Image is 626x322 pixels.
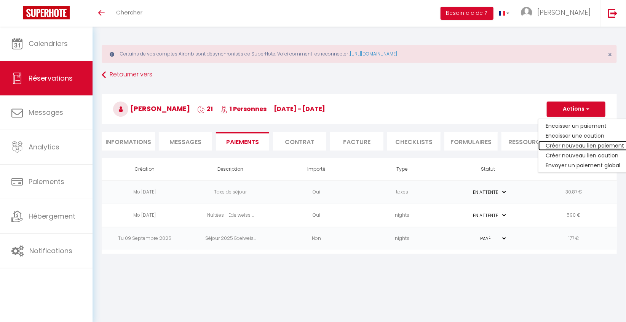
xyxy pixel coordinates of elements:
span: Hébergement [29,211,75,221]
td: 30.87 € [531,181,617,204]
td: Oui [273,181,359,204]
span: Chercher [116,8,142,16]
td: nights [359,204,446,227]
span: Réservations [29,73,73,83]
th: Description [188,158,274,181]
th: Total [531,158,617,181]
td: nights [359,227,446,250]
img: Super Booking [23,6,70,19]
td: 177 € [531,227,617,250]
span: Messages [29,108,63,117]
a: Retourner vers [102,68,617,82]
td: Taxe de séjour [188,181,274,204]
td: Tu 09 Septembre 2025 [102,227,188,250]
td: Mo [DATE] [102,181,188,204]
a: [URL][DOMAIN_NAME] [350,51,397,57]
button: Close [608,51,612,58]
th: Création [102,158,188,181]
span: Messages [169,138,201,146]
span: Paiements [29,177,64,186]
li: Paiements [216,132,269,151]
td: Nuitées - Edelweiss ... [188,204,274,227]
td: taxes [359,181,446,204]
li: Ressources [501,132,555,151]
span: Analytics [29,142,59,152]
td: Mo [DATE] [102,204,188,227]
span: Notifications [29,246,72,255]
button: Actions [547,102,605,117]
span: 21 [197,105,213,113]
td: 590 € [531,204,617,227]
th: Statut [445,158,531,181]
li: Informations [102,132,155,151]
li: CHECKLISTS [387,132,441,151]
td: Oui [273,204,359,227]
th: Type [359,158,446,181]
td: Non [273,227,359,250]
span: Calendriers [29,39,68,48]
span: [PERSON_NAME] [113,104,190,113]
li: Contrat [273,132,326,151]
div: Certains de vos comptes Airbnb sont désynchronisés de SuperHote. Voici comment les reconnecter : [102,45,617,63]
li: FORMULAIRES [444,132,498,151]
button: Besoin d'aide ? [441,7,493,20]
td: Séjour 2025 Edelweis... [188,227,274,250]
span: × [608,50,612,59]
span: [PERSON_NAME] [537,8,591,17]
span: [DATE] - [DATE] [274,105,325,113]
li: Facture [330,132,383,151]
th: Importé [273,158,359,181]
span: 1 Personnes [220,105,267,113]
button: Ouvrir le widget de chat LiveChat [6,3,29,26]
img: ... [521,7,532,18]
img: logout [608,8,618,18]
